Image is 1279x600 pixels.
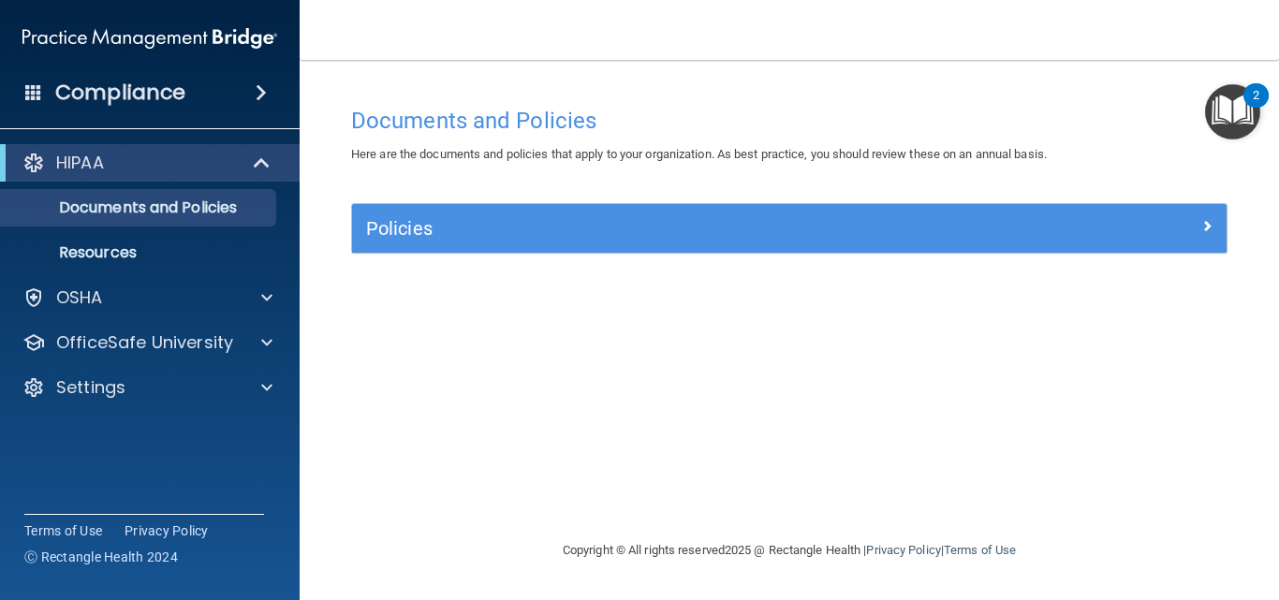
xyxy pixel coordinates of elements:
[56,286,103,309] p: OSHA
[366,218,994,239] h5: Policies
[55,80,185,106] h4: Compliance
[22,286,272,309] a: OSHA
[22,331,272,354] a: OfficeSafe University
[22,376,272,399] a: Settings
[24,548,178,566] span: Ⓒ Rectangle Health 2024
[944,543,1016,557] a: Terms of Use
[56,376,125,399] p: Settings
[24,521,102,540] a: Terms of Use
[22,152,272,174] a: HIPAA
[866,543,940,557] a: Privacy Policy
[351,109,1228,133] h4: Documents and Policies
[366,213,1213,243] a: Policies
[1253,95,1259,120] div: 2
[56,331,233,354] p: OfficeSafe University
[448,520,1131,580] div: Copyright © All rights reserved 2025 @ Rectangle Health | |
[1205,84,1260,139] button: Open Resource Center, 2 new notifications
[12,243,268,262] p: Resources
[12,198,268,217] p: Documents and Policies
[22,20,277,57] img: PMB logo
[351,147,1047,161] span: Here are the documents and policies that apply to your organization. As best practice, you should...
[125,521,209,540] a: Privacy Policy
[56,152,104,174] p: HIPAA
